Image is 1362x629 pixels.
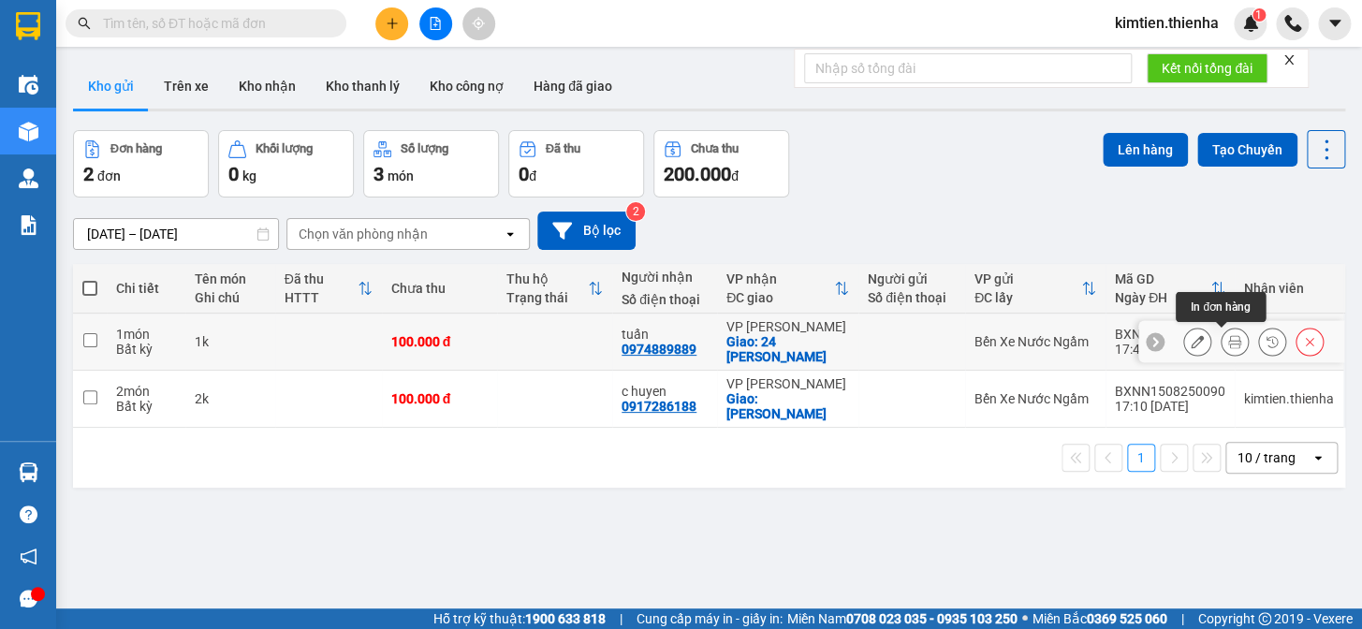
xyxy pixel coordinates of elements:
[373,163,384,185] span: 3
[965,264,1106,314] th: Toggle SortBy
[19,122,38,141] img: warehouse-icon
[506,271,588,286] div: Thu hộ
[1197,133,1297,167] button: Tạo Chuyến
[546,142,580,155] div: Đã thu
[1284,15,1301,32] img: phone-icon
[228,163,239,185] span: 0
[1115,290,1210,305] div: Ngày ĐH
[1022,615,1028,622] span: ⚪️
[804,53,1132,83] input: Nhập số tổng đài
[73,130,209,197] button: Đơn hàng2đơn
[19,215,38,235] img: solution-icon
[868,290,956,305] div: Số điện thoại
[1326,15,1343,32] span: caret-down
[726,334,849,364] div: Giao: 24 PHAN ĐÌNH PHÙNG
[391,334,488,349] div: 100.000 đ
[691,142,739,155] div: Chưa thu
[1087,611,1167,626] strong: 0369 525 060
[1115,327,1225,342] div: BXNN1508250091
[1100,11,1234,35] span: kimtien.thienha
[116,399,176,414] div: Bất kỳ
[97,168,121,183] span: đơn
[74,219,278,249] input: Select a date range.
[1147,53,1267,83] button: Kết nối tổng đài
[110,142,162,155] div: Đơn hàng
[275,264,382,314] th: Toggle SortBy
[519,163,529,185] span: 0
[195,334,265,349] div: 1k
[195,271,265,286] div: Tên món
[195,290,265,305] div: Ghi chú
[391,281,488,296] div: Chưa thu
[1162,58,1252,79] span: Kết nối tổng đài
[224,64,311,109] button: Kho nhận
[1311,450,1325,465] svg: open
[20,590,37,607] span: message
[726,391,849,421] div: Giao: ngô đức kế
[285,271,358,286] div: Đã thu
[726,290,834,305] div: ĐC giao
[375,7,408,40] button: plus
[519,64,627,109] button: Hàng đã giao
[1127,444,1155,472] button: 1
[717,264,858,314] th: Toggle SortBy
[311,64,415,109] button: Kho thanh lý
[116,384,176,399] div: 2 món
[1032,608,1167,629] span: Miền Bắc
[626,202,645,221] sup: 2
[415,64,519,109] button: Kho công nợ
[285,290,358,305] div: HTTT
[1252,8,1266,22] sup: 1
[1282,53,1296,66] span: close
[620,608,622,629] span: |
[1115,271,1210,286] div: Mã GD
[256,142,313,155] div: Khối lượng
[506,290,588,305] div: Trạng thái
[1244,281,1334,296] div: Nhân viên
[19,462,38,482] img: warehouse-icon
[116,342,176,357] div: Bất kỳ
[503,227,518,241] svg: open
[726,376,849,391] div: VP [PERSON_NAME]
[419,7,452,40] button: file-add
[974,271,1081,286] div: VP gửi
[622,399,696,414] div: 0917286188
[622,327,708,342] div: tuấn
[1238,448,1296,467] div: 10 / trang
[388,168,414,183] span: món
[218,130,354,197] button: Khối lượng0kg
[622,270,708,285] div: Người nhận
[787,608,1018,629] span: Miền Nam
[1103,133,1188,167] button: Lên hàng
[974,290,1081,305] div: ĐC lấy
[433,608,606,629] span: Hỗ trợ kỹ thuật:
[1181,608,1184,629] span: |
[726,319,849,334] div: VP [PERSON_NAME]
[508,130,644,197] button: Đã thu0đ
[1115,384,1225,399] div: BXNN1508250090
[1318,7,1351,40] button: caret-down
[391,391,488,406] div: 100.000 đ
[974,391,1096,406] div: Bến Xe Nước Ngầm
[525,611,606,626] strong: 1900 633 818
[242,168,256,183] span: kg
[1183,328,1211,356] div: Sửa đơn hàng
[73,64,149,109] button: Kho gửi
[16,12,40,40] img: logo-vxr
[103,13,324,34] input: Tìm tên, số ĐT hoặc mã đơn
[462,7,495,40] button: aim
[386,17,399,30] span: plus
[497,264,612,314] th: Toggle SortBy
[363,130,499,197] button: Số lượng3món
[472,17,485,30] span: aim
[195,391,265,406] div: 2k
[1115,342,1225,357] div: 17:41 [DATE]
[622,292,708,307] div: Số điện thoại
[19,168,38,188] img: warehouse-icon
[868,271,956,286] div: Người gửi
[974,334,1096,349] div: Bến Xe Nước Ngầm
[731,168,739,183] span: đ
[78,17,91,30] span: search
[726,271,834,286] div: VP nhận
[1244,391,1334,406] div: kimtien.thienha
